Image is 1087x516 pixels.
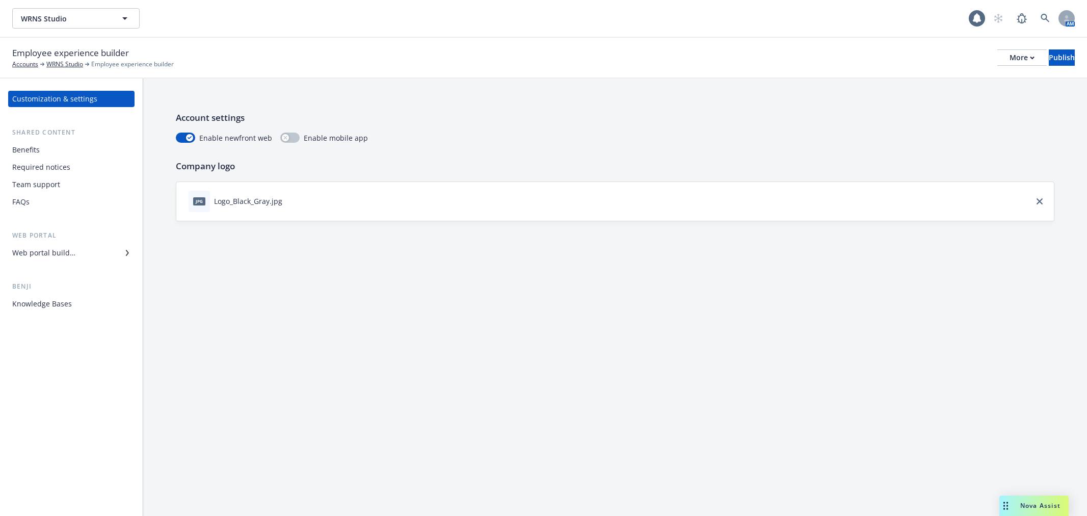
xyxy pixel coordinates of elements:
div: More [1010,50,1035,65]
a: Web portal builder [8,245,135,261]
a: Customization & settings [8,91,135,107]
div: Logo_Black_Gray.jpg [214,196,282,207]
div: Benji [8,281,135,292]
a: WRNS Studio [46,60,83,69]
button: More [997,49,1047,66]
button: download file [286,196,295,207]
a: close [1033,195,1046,208]
div: FAQs [12,194,30,210]
span: WRNS Studio [21,13,109,24]
div: Drag to move [999,496,1012,516]
span: Nova Assist [1020,501,1061,510]
a: Team support [8,176,135,193]
p: Account settings [176,111,1054,124]
a: Required notices [8,159,135,175]
div: Shared content [8,127,135,138]
a: Search [1035,8,1055,29]
span: Enable newfront web [199,133,272,143]
span: Employee experience builder [12,46,129,60]
a: Accounts [12,60,38,69]
div: Publish [1049,50,1075,65]
div: Web portal [8,230,135,241]
button: Publish [1049,49,1075,66]
button: Nova Assist [999,496,1069,516]
button: WRNS Studio [12,8,140,29]
p: Company logo [176,160,1054,173]
div: Required notices [12,159,70,175]
a: Knowledge Bases [8,296,135,312]
div: Benefits [12,142,40,158]
div: Team support [12,176,60,193]
a: Report a Bug [1012,8,1032,29]
div: Web portal builder [12,245,75,261]
span: Employee experience builder [91,60,174,69]
span: jpg [193,197,205,205]
a: Benefits [8,142,135,158]
span: Enable mobile app [304,133,368,143]
a: FAQs [8,194,135,210]
div: Customization & settings [12,91,97,107]
a: Start snowing [988,8,1009,29]
div: Knowledge Bases [12,296,72,312]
